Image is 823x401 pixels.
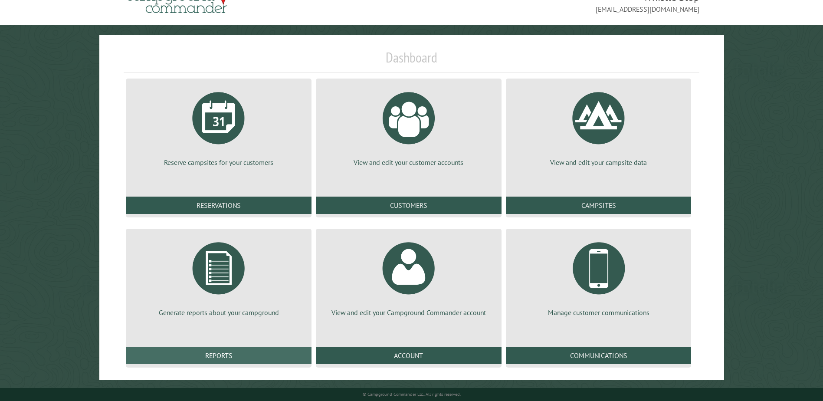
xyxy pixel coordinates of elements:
p: Generate reports about your campground [136,308,301,317]
p: Manage customer communications [516,308,681,317]
p: Reserve campsites for your customers [136,158,301,167]
h1: Dashboard [124,49,699,73]
a: Reserve campsites for your customers [136,85,301,167]
a: Manage customer communications [516,236,681,317]
a: Generate reports about your campground [136,236,301,317]
a: Reports [126,347,311,364]
a: Account [316,347,502,364]
a: Customers [316,197,502,214]
p: View and edit your Campground Commander account [326,308,491,317]
a: Reservations [126,197,311,214]
a: Communications [506,347,692,364]
a: View and edit your campsite data [516,85,681,167]
a: View and edit your Campground Commander account [326,236,491,317]
p: View and edit your customer accounts [326,158,491,167]
p: View and edit your campsite data [516,158,681,167]
a: View and edit your customer accounts [326,85,491,167]
small: © Campground Commander LLC. All rights reserved. [363,391,461,397]
a: Campsites [506,197,692,214]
